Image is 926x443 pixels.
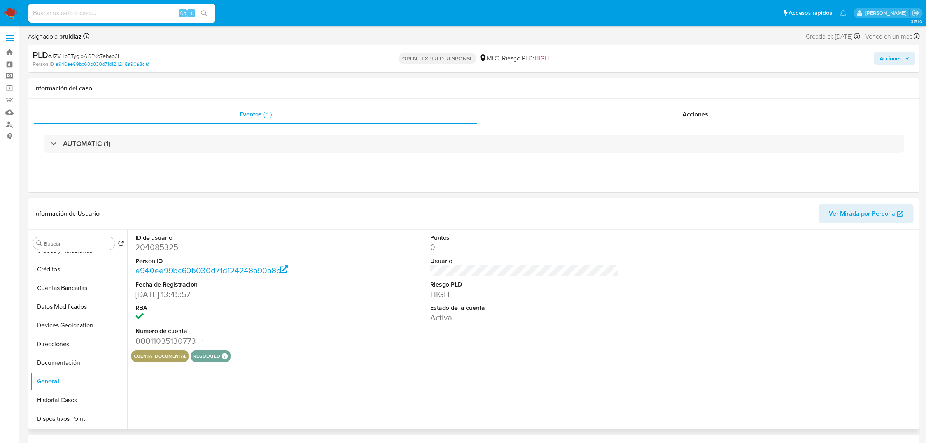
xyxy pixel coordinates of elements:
span: Acciones [683,110,708,119]
button: regulated [193,355,220,358]
button: Créditos [30,260,127,279]
button: Historial Casos [30,391,127,410]
button: General [30,372,127,391]
input: Buscar usuario o caso... [28,8,215,18]
span: HIGH [534,54,549,63]
span: Riesgo PLD: [502,54,549,63]
b: pruidiaz [58,32,82,41]
dt: Número de cuenta [135,327,324,336]
dt: Person ID [135,257,324,265]
dd: 00011035130773 [135,336,324,346]
button: Ver Mirada por Persona [819,204,914,223]
dd: [DATE] 13:45:57 [135,289,324,300]
span: Alt [180,9,186,17]
button: Acciones [874,52,915,65]
span: # JZVHpETygIoAISPKc7ehab3L [48,52,121,60]
button: Volver al orden por defecto [118,240,124,249]
button: Datos Modificados [30,297,127,316]
dd: HIGH [430,289,619,300]
button: Dispositivos Point [30,410,127,428]
dt: Fecha de Registración [135,280,324,289]
span: Asignado a [28,32,82,41]
span: Accesos rápidos [789,9,832,17]
h3: AUTOMATIC (1) [63,139,110,148]
dt: Usuario [430,257,619,265]
div: MLC [479,54,499,63]
span: Eventos ( 1 ) [240,110,272,119]
dd: Activa [430,312,619,323]
a: Salir [912,9,920,17]
button: Buscar [36,240,42,246]
dt: Puntos [430,234,619,242]
b: Person ID [33,61,54,68]
button: Direcciones [30,335,127,353]
button: Cuentas Bancarias [30,279,127,297]
dt: Riesgo PLD [430,280,619,289]
a: e940ee99bc60b030d71d124248a90a8c [135,265,288,276]
input: Buscar [44,240,112,247]
span: - [862,31,864,42]
p: OPEN - EXPIRED RESPONSE [399,53,476,64]
span: Vence en un mes [865,32,912,41]
h1: Información del caso [34,84,914,92]
b: PLD [33,49,48,61]
div: Creado el: [DATE] [806,31,860,42]
span: Ver Mirada por Persona [829,204,895,223]
a: e940ee99bc60b030d71d124248a90a8c [56,61,149,68]
dd: 0 [430,242,619,253]
div: AUTOMATIC (1) [44,135,904,153]
button: cuenta_documental [134,355,186,358]
span: s [190,9,193,17]
a: Notificaciones [840,10,847,16]
button: Documentación [30,353,127,372]
span: Acciones [880,52,902,65]
p: pablo.ruidiaz@mercadolibre.com [865,9,909,17]
h1: Información de Usuario [34,210,100,218]
button: Devices Geolocation [30,316,127,335]
button: search-icon [196,8,212,19]
dt: ID de usuario [135,234,324,242]
dd: 204085325 [135,242,324,253]
dt: Estado de la cuenta [430,304,619,312]
dt: RBA [135,304,324,312]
